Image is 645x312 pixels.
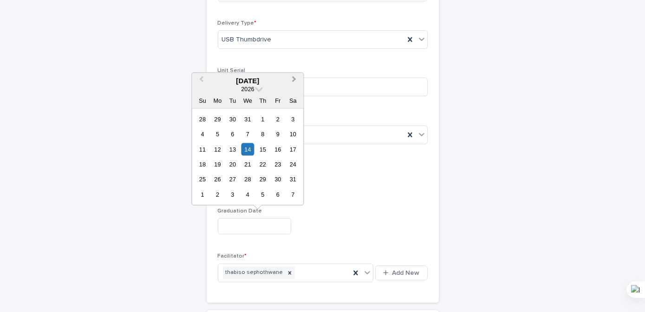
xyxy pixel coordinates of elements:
[287,173,299,186] div: Choose Saturday, January 31st, 2026
[211,173,224,186] div: Choose Monday, January 26th, 2026
[272,128,284,140] div: Choose Friday, January 9th, 2026
[272,188,284,201] div: Choose Friday, February 6th, 2026
[287,73,302,88] button: Next Month
[226,94,239,106] div: Tu
[226,128,239,140] div: Choose Tuesday, January 6th, 2026
[241,143,254,155] div: Choose Wednesday, January 14th, 2026
[226,173,239,186] div: Choose Tuesday, January 27th, 2026
[196,94,208,106] div: Su
[193,73,208,88] button: Previous Month
[222,35,272,45] span: USB Thumbdrive
[226,143,239,155] div: Choose Tuesday, January 13th, 2026
[256,94,269,106] div: Th
[256,128,269,140] div: Choose Thursday, January 8th, 2026
[241,158,254,171] div: Choose Wednesday, January 21st, 2026
[218,253,247,259] span: Facilitator
[226,158,239,171] div: Choose Tuesday, January 20th, 2026
[196,113,208,125] div: Choose Sunday, December 28th, 2025
[256,143,269,155] div: Choose Thursday, January 15th, 2026
[218,208,262,214] span: Graduation Date
[241,128,254,140] div: Choose Wednesday, January 7th, 2026
[256,113,269,125] div: Choose Thursday, January 1st, 2026
[241,94,254,106] div: We
[241,85,254,92] span: 2026
[196,128,208,140] div: Choose Sunday, January 4th, 2026
[211,94,224,106] div: Mo
[211,188,224,201] div: Choose Monday, February 2nd, 2026
[256,188,269,201] div: Choose Thursday, February 5th, 2026
[256,173,269,186] div: Choose Thursday, January 29th, 2026
[272,158,284,171] div: Choose Friday, January 23rd, 2026
[195,112,300,202] div: month 2026-01
[287,128,299,140] div: Choose Saturday, January 10th, 2026
[241,173,254,186] div: Choose Wednesday, January 28th, 2026
[287,188,299,201] div: Choose Saturday, February 7th, 2026
[287,94,299,106] div: Sa
[192,76,303,85] div: [DATE]
[256,158,269,171] div: Choose Thursday, January 22nd, 2026
[226,113,239,125] div: Choose Tuesday, December 30th, 2025
[287,143,299,155] div: Choose Saturday, January 17th, 2026
[241,188,254,201] div: Choose Wednesday, February 4th, 2026
[272,173,284,186] div: Choose Friday, January 30th, 2026
[272,143,284,155] div: Choose Friday, January 16th, 2026
[287,113,299,125] div: Choose Saturday, January 3rd, 2026
[375,266,427,280] button: Add New
[196,143,208,155] div: Choose Sunday, January 11th, 2026
[211,113,224,125] div: Choose Monday, December 29th, 2025
[196,188,208,201] div: Choose Sunday, February 1st, 2026
[241,113,254,125] div: Choose Wednesday, December 31st, 2025
[218,20,257,26] span: Delivery Type
[196,173,208,186] div: Choose Sunday, January 25th, 2026
[196,158,208,171] div: Choose Sunday, January 18th, 2026
[392,270,420,276] span: Add New
[211,158,224,171] div: Choose Monday, January 19th, 2026
[226,188,239,201] div: Choose Tuesday, February 3rd, 2026
[211,128,224,140] div: Choose Monday, January 5th, 2026
[287,158,299,171] div: Choose Saturday, January 24th, 2026
[218,68,246,73] span: Unit Serial
[272,113,284,125] div: Choose Friday, January 2nd, 2026
[272,94,284,106] div: Fr
[223,266,285,279] div: thabiso sephothwane
[211,143,224,155] div: Choose Monday, January 12th, 2026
